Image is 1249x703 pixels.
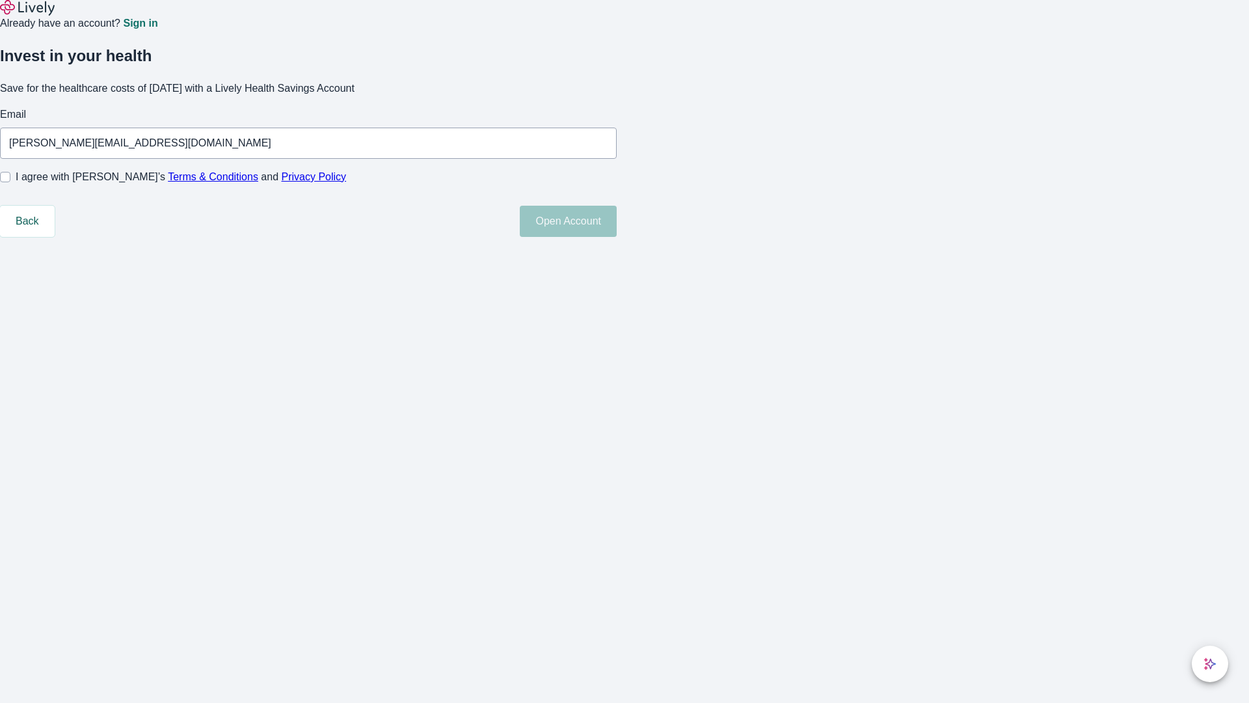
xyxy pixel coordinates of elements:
[1192,646,1228,682] button: chat
[16,169,346,185] span: I agree with [PERSON_NAME]’s and
[123,18,157,29] a: Sign in
[1203,657,1216,670] svg: Lively AI Assistant
[168,171,258,182] a: Terms & Conditions
[282,171,347,182] a: Privacy Policy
